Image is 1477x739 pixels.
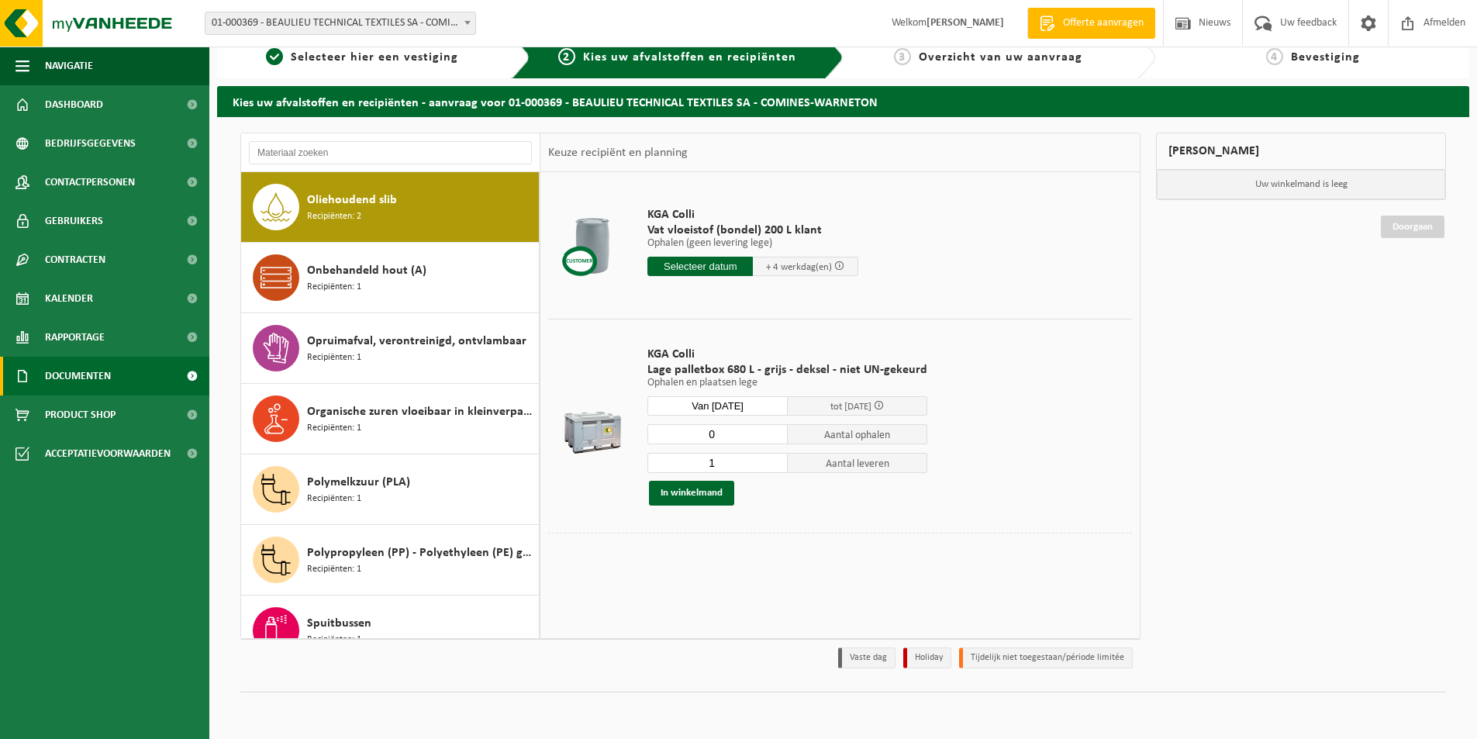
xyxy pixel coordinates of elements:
span: Product Shop [45,395,116,434]
span: Lage palletbox 680 L - grijs - deksel - niet UN-gekeurd [647,362,927,378]
li: Tijdelijk niet toegestaan/période limitée [959,647,1133,668]
span: Spuitbussen [307,614,371,633]
button: Polymelkzuur (PLA) Recipiënten: 1 [241,454,540,525]
li: Holiday [903,647,951,668]
a: 1Selecteer hier een vestiging [225,48,499,67]
span: Contracten [45,240,105,279]
span: KGA Colli [647,207,858,223]
span: Onbehandeld hout (A) [307,261,426,280]
span: Polymelkzuur (PLA) [307,473,410,492]
span: Recipiënten: 1 [307,351,361,365]
span: Aantal leveren [788,453,928,473]
input: Materiaal zoeken [249,141,532,164]
div: [PERSON_NAME] [1156,133,1446,170]
span: Dashboard [45,85,103,124]
span: Gebruikers [45,202,103,240]
span: Vat vloeistof (bondel) 200 L klant [647,223,858,238]
div: Keuze recipiënt en planning [540,133,695,172]
a: Doorgaan [1381,216,1444,238]
span: Navigatie [45,47,93,85]
span: 2 [558,48,575,65]
span: Overzicht van uw aanvraag [919,51,1082,64]
button: Opruimafval, verontreinigd, ontvlambaar Recipiënten: 1 [241,313,540,384]
button: Spuitbussen Recipiënten: 1 [241,596,540,666]
p: Uw winkelmand is leeg [1157,170,1445,199]
span: Recipiënten: 1 [307,562,361,577]
button: Onbehandeld hout (A) Recipiënten: 1 [241,243,540,313]
span: Selecteer hier een vestiging [291,51,458,64]
a: Offerte aanvragen [1027,8,1155,39]
span: 01-000369 - BEAULIEU TECHNICAL TEXTILES SA - COMINES-WARNETON [205,12,476,35]
span: Recipiënten: 1 [307,421,361,436]
span: Rapportage [45,318,105,357]
span: Kies uw afvalstoffen en recipiënten [583,51,796,64]
button: Organische zuren vloeibaar in kleinverpakking Recipiënten: 1 [241,384,540,454]
span: Aantal ophalen [788,424,928,444]
span: Opruimafval, verontreinigd, ontvlambaar [307,332,526,351]
span: Acceptatievoorwaarden [45,434,171,473]
span: Oliehoudend slib [307,191,397,209]
span: 01-000369 - BEAULIEU TECHNICAL TEXTILES SA - COMINES-WARNETON [205,12,475,34]
button: In winkelmand [649,481,734,506]
span: Recipiënten: 1 [307,280,361,295]
strong: [PERSON_NAME] [927,17,1004,29]
p: Ophalen en plaatsen lege [647,378,927,388]
h2: Kies uw afvalstoffen en recipiënten - aanvraag voor 01-000369 - BEAULIEU TECHNICAL TEXTILES SA - ... [217,86,1469,116]
p: Ophalen (geen levering lege) [647,238,858,249]
span: Contactpersonen [45,163,135,202]
li: Vaste dag [838,647,896,668]
span: Bevestiging [1291,51,1360,64]
button: Polypropyleen (PP) - Polyethyleen (PE) gemengd, hard, gekleurd Recipiënten: 1 [241,525,540,596]
button: Oliehoudend slib Recipiënten: 2 [241,172,540,243]
span: + 4 werkdag(en) [766,262,832,272]
span: Documenten [45,357,111,395]
span: KGA Colli [647,347,927,362]
span: Recipiënten: 1 [307,633,361,647]
span: Kalender [45,279,93,318]
span: tot [DATE] [830,402,871,412]
span: Polypropyleen (PP) - Polyethyleen (PE) gemengd, hard, gekleurd [307,544,535,562]
span: Recipiënten: 1 [307,492,361,506]
span: 1 [266,48,283,65]
input: Selecteer datum [647,257,753,276]
span: 3 [894,48,911,65]
input: Selecteer datum [647,396,788,416]
span: Recipiënten: 2 [307,209,361,224]
span: Organische zuren vloeibaar in kleinverpakking [307,402,535,421]
span: Bedrijfsgegevens [45,124,136,163]
span: 4 [1266,48,1283,65]
span: Offerte aanvragen [1059,16,1147,31]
